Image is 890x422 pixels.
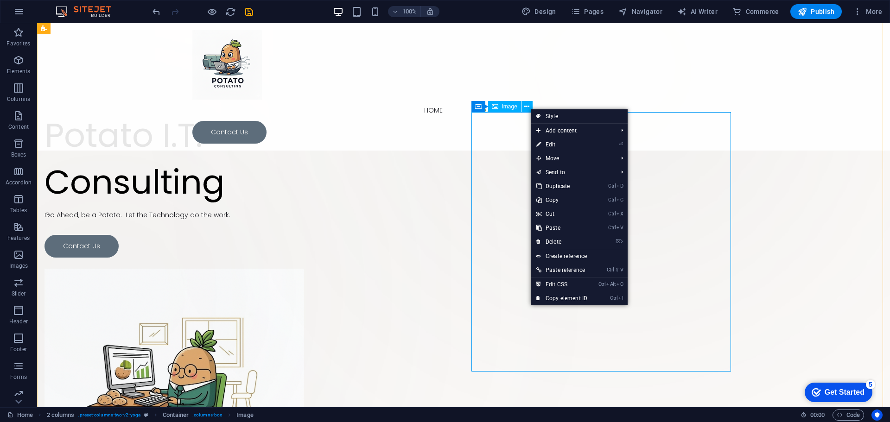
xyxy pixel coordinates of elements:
i: V [617,225,623,231]
p: Boxes [11,151,26,158]
button: Publish [790,4,842,19]
a: CtrlVPaste [531,221,593,235]
div: Design (Ctrl+Alt+Y) [518,4,560,19]
p: Tables [10,207,27,214]
span: AI Writer [677,7,718,16]
button: AI Writer [674,4,721,19]
span: Publish [798,7,834,16]
i: Ctrl [608,197,616,203]
span: . columns-box [192,409,222,421]
h6: 100% [402,6,417,17]
span: Click to select. Double-click to edit [163,409,189,421]
i: ⌦ [616,239,623,245]
i: C [617,197,623,203]
span: Navigator [618,7,662,16]
button: Code [833,409,864,421]
a: CtrlCCopy [531,193,593,207]
i: Ctrl [608,183,616,189]
div: Get Started [27,10,67,19]
a: CtrlAltCEdit CSS [531,277,593,291]
button: Usercentrics [871,409,883,421]
span: Click to select. Double-click to edit [47,409,75,421]
a: ⌦Delete [531,235,593,249]
i: Ctrl [610,295,617,301]
span: . preset-columns-two-v2-yoga [78,409,140,421]
span: Move [531,151,614,165]
p: Header [9,318,28,325]
span: More [853,7,882,16]
a: ⏎Edit [531,138,593,151]
a: Click to cancel selection. Double-click to open Pages [7,409,33,421]
p: Forms [10,373,27,381]
i: Ctrl [608,225,616,231]
i: Alt [606,281,616,287]
button: Navigator [615,4,666,19]
div: 5 [69,2,78,11]
i: On resize automatically adjust zoom level to fit chosen device. [426,7,434,16]
i: C [617,281,623,287]
button: Pages [567,4,607,19]
p: Content [8,123,29,131]
button: Design [518,4,560,19]
button: reload [225,6,236,17]
span: Add content [531,124,614,138]
i: Ctrl [607,267,614,273]
button: More [849,4,886,19]
p: Images [9,262,28,270]
img: Editor Logo [53,6,123,17]
i: Ctrl [598,281,606,287]
i: Ctrl [608,211,616,217]
p: Footer [10,346,27,353]
i: V [620,267,623,273]
span: Code [837,409,860,421]
a: CtrlXCut [531,207,593,221]
span: Design [521,7,556,16]
i: X [617,211,623,217]
span: Commerce [732,7,779,16]
nav: breadcrumb [47,409,254,421]
span: Click to select. Double-click to edit [236,409,253,421]
p: Favorites [6,40,30,47]
button: undo [151,6,162,17]
a: Create reference [531,249,628,263]
p: Features [7,234,30,242]
p: Slider [12,290,26,297]
a: Style [531,109,628,123]
span: : [817,411,818,418]
i: Save (Ctrl+S) [244,6,254,17]
a: CtrlDDuplicate [531,179,593,193]
a: CtrlICopy element ID [531,291,593,305]
i: This element is a customizable preset [144,412,148,417]
div: Get Started 5 items remaining, 0% complete [7,5,75,24]
p: Accordion [6,179,32,186]
p: Columns [7,95,30,103]
span: 00 00 [810,409,825,421]
span: Image [502,104,517,109]
i: ⏎ [619,141,623,147]
i: D [617,183,623,189]
a: Send to [531,165,614,179]
a: Ctrl⇧VPaste reference [531,263,593,277]
p: Elements [7,68,31,75]
i: I [618,295,623,301]
h6: Session time [801,409,825,421]
i: Undo: Change image (Ctrl+Z) [151,6,162,17]
span: Pages [571,7,604,16]
button: save [243,6,254,17]
i: ⇧ [615,267,619,273]
button: Commerce [729,4,783,19]
button: 100% [388,6,421,17]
